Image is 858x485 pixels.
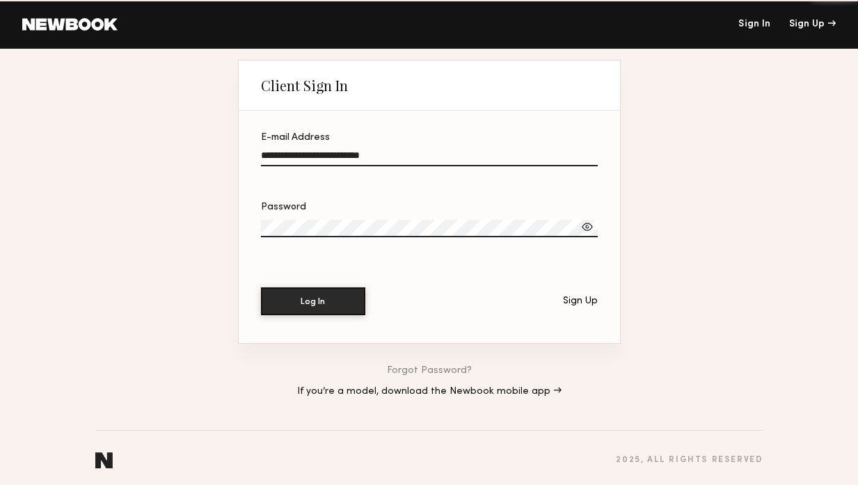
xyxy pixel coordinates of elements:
div: 2025 , all rights reserved [616,456,763,465]
a: Forgot Password? [387,366,472,376]
a: Sign In [738,19,770,29]
input: E-mail Address [261,150,598,166]
div: Password [261,202,598,212]
div: Client Sign In [261,77,348,94]
div: Sign Up [789,19,836,29]
div: Sign Up [563,296,598,306]
div: E-mail Address [261,133,598,143]
input: Password [261,220,598,237]
a: If you’re a model, download the Newbook mobile app → [297,387,562,397]
button: Log In [261,287,365,315]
